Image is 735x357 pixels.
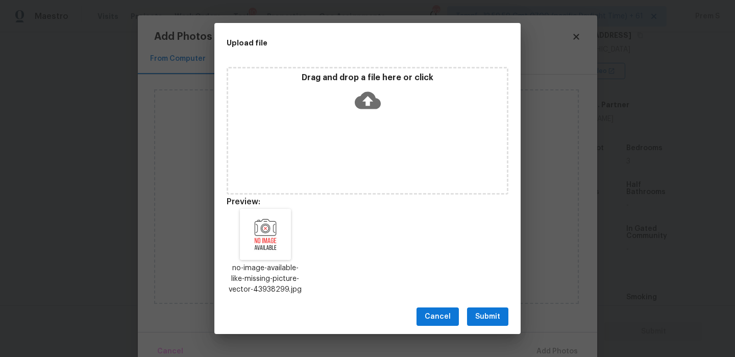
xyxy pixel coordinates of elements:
span: Submit [475,311,500,323]
button: Submit [467,307,508,326]
h2: Upload file [227,37,462,49]
p: Drag and drop a file here or click [228,73,507,83]
button: Cancel [416,307,459,326]
img: Z [240,209,291,260]
span: Cancel [425,311,451,323]
p: no-image-available-like-missing-picture-vector-43938299.jpg [227,263,304,295]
